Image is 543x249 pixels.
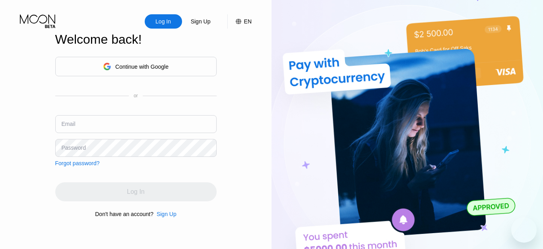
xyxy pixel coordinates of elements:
[227,14,252,29] div: EN
[155,17,172,25] div: Log In
[511,217,537,243] iframe: Button to launch messaging window
[62,145,86,151] div: Password
[55,57,217,76] div: Continue with Google
[55,32,217,47] div: Welcome back!
[157,211,176,217] div: Sign Up
[115,64,169,70] div: Continue with Google
[134,93,138,98] div: or
[182,14,219,29] div: Sign Up
[55,160,100,166] div: Forgot password?
[153,211,176,217] div: Sign Up
[62,121,76,127] div: Email
[145,14,182,29] div: Log In
[190,17,211,25] div: Sign Up
[95,211,153,217] div: Don't have an account?
[244,18,252,25] div: EN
